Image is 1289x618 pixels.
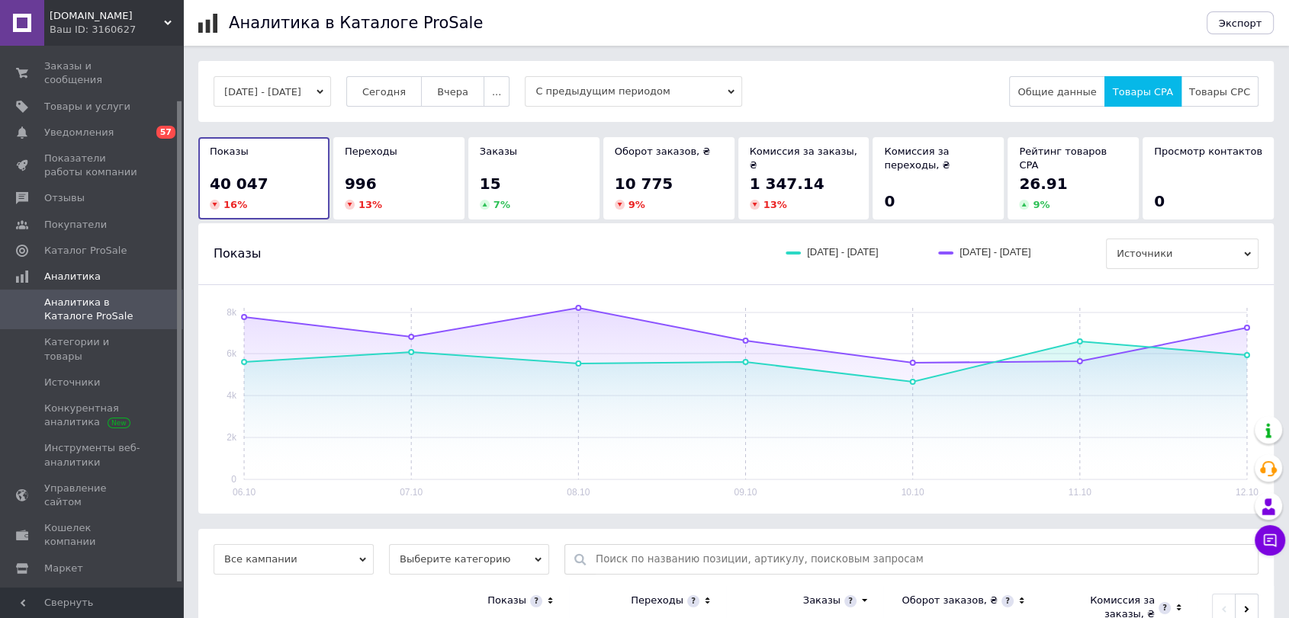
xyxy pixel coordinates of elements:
span: Маркет [44,562,83,575]
span: Оборот заказов, ₴ [615,146,711,157]
span: Уведомления [44,126,114,139]
span: Выберите категорию [389,544,549,575]
button: Товары CPA [1104,76,1181,107]
span: Товары CPA [1113,86,1173,98]
span: Товары и услуги [44,100,130,114]
span: 16 % [223,199,247,210]
span: Каталог ProSale [44,244,127,258]
div: Показы [487,594,526,607]
span: Сегодня [362,86,406,98]
div: Оборот заказов, ₴ [902,594,998,607]
span: С предыдущим периодом [525,76,742,107]
span: Конкурентная аналитика [44,402,141,429]
span: Заказы [480,146,517,157]
span: 9 % [628,199,645,210]
span: 7 % [493,199,510,210]
span: Показы [214,245,261,262]
button: Вчера [421,76,484,107]
text: 09.10 [734,487,757,498]
span: 10 775 [615,175,673,193]
span: 26.91 [1019,175,1067,193]
span: Комиссия за переходы, ₴ [884,146,950,171]
span: RION.in.ua [50,9,164,23]
span: 15 [480,175,501,193]
text: 08.10 [567,487,590,498]
span: Аналитика в Каталоге ProSale [44,296,141,323]
input: Поиск по названию позиции, артикулу, поисковым запросам [596,545,1250,574]
button: Общие данные [1009,76,1104,107]
span: 13 % [358,199,382,210]
button: ... [484,76,509,107]
text: 6k [227,348,237,359]
button: Сегодня [346,76,422,107]
text: 11.10 [1069,487,1091,498]
text: 10.10 [901,487,924,498]
text: 8k [227,307,237,318]
span: 0 [884,192,895,210]
span: Показатели работы компании [44,152,141,179]
span: Все кампании [214,544,374,575]
span: 1 347.14 [750,175,825,193]
h1: Аналитика в Каталоге ProSale [229,14,483,32]
span: Категории и товары [44,335,141,363]
text: 4k [227,390,237,401]
span: ... [492,86,501,98]
text: 06.10 [233,487,256,498]
text: 2k [227,432,237,443]
span: Рейтинг товаров CPA [1019,146,1107,171]
span: Инструменты веб-аналитики [44,441,141,469]
span: 0 [1154,192,1165,210]
span: Показы [210,146,249,157]
span: Отзывы [44,191,85,205]
span: 996 [345,175,377,193]
span: Товары CPC [1189,86,1250,98]
text: 07.10 [400,487,423,498]
button: Экспорт [1207,11,1274,34]
text: 0 [231,474,236,485]
span: 57 [156,126,175,139]
div: Ваш ID: 3160627 [50,23,183,37]
div: Заказы [803,594,841,607]
span: Управление сайтом [44,482,141,509]
button: [DATE] - [DATE] [214,76,331,107]
span: 40 047 [210,175,268,193]
span: Переходы [345,146,397,157]
button: Чат с покупателем [1255,525,1285,556]
span: Покупатели [44,218,107,232]
span: 13 % [763,199,787,210]
span: Источники [1106,239,1258,269]
button: Товары CPC [1181,76,1258,107]
span: Источники [44,376,100,389]
span: Кошелек компании [44,521,141,549]
span: Заказы и сообщения [44,59,141,87]
div: Переходы [631,594,683,607]
span: 9 % [1033,199,1050,210]
text: 12.10 [1236,487,1258,498]
span: Аналитика [44,270,101,283]
span: Общие данные [1017,86,1096,98]
span: Экспорт [1219,18,1262,29]
span: Вчера [437,86,468,98]
span: Просмотр контактов [1154,146,1262,157]
span: Комиссия за заказы, ₴ [750,146,857,171]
